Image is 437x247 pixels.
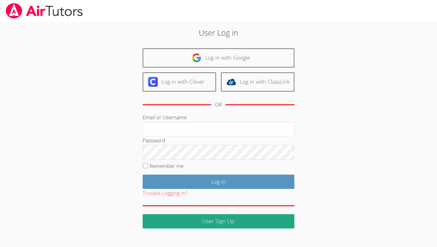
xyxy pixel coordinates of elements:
div: OR [215,100,222,109]
img: airtutors_banner-c4298cdbf04f3fff15de1276eac7730deb9818008684d7c2e4769d2f7ddbe033.png [5,3,83,19]
img: classlink-logo-d6bb404cc1216ec64c9a2012d9dc4662098be43eaf13dc465df04b49fa7ab582.svg [226,77,236,87]
a: Log in with Clever [143,72,216,92]
button: Trouble Logging In? [143,189,188,198]
img: clever-logo-6eab21bc6e7a338710f1a6ff85c0baf02591cd810cc4098c63d3a4b26e2feb20.svg [148,77,158,87]
a: Log in with ClassLink [221,72,294,92]
img: google-logo-50288ca7cdecda66e5e0955fdab243c47b7ad437acaf1139b6f446037453330a.svg [192,53,202,63]
label: Remember me [150,162,184,169]
h2: User Log in [100,27,337,38]
a: User Sign Up [143,214,294,228]
label: Email or Username [143,114,187,121]
input: Log in [143,175,294,189]
label: Password [143,137,165,144]
a: Log in with Google [143,48,294,68]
